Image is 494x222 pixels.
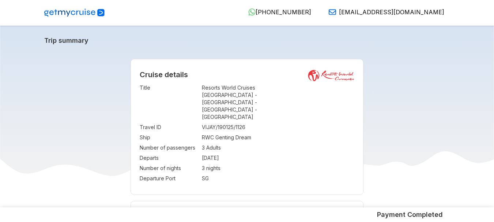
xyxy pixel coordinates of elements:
td: Number of nights [140,163,198,173]
td: : [198,163,202,173]
td: Departs [140,153,198,163]
td: : [198,173,202,184]
img: Email [329,8,336,16]
td: 3 Adults [202,143,355,153]
h5: Payment Completed [377,210,443,219]
td: : [198,143,202,153]
td: Departure Port [140,173,198,184]
td: Ship [140,132,198,143]
h2: Cruise details [140,70,355,79]
td: [DATE] [202,153,355,163]
a: Trip summary [44,37,450,44]
td: SG [202,173,355,184]
td: Number of passengers [140,143,198,153]
td: Travel ID [140,122,198,132]
a: [PHONE_NUMBER] [242,8,311,16]
td: : [198,153,202,163]
td: Resorts World Cruises [GEOGRAPHIC_DATA] - [GEOGRAPHIC_DATA] - [GEOGRAPHIC_DATA] - [GEOGRAPHIC_DATA] [202,83,355,122]
td: VIJAY/190125/1126 [202,122,355,132]
img: WhatsApp [248,8,256,16]
td: : [198,122,202,132]
td: : [198,132,202,143]
span: [PHONE_NUMBER] [256,8,311,16]
span: [EMAIL_ADDRESS][DOMAIN_NAME] [339,8,444,16]
td: 3 nights [202,163,355,173]
td: Title [140,83,198,122]
a: [EMAIL_ADDRESS][DOMAIN_NAME] [323,8,444,16]
td: RWC Genting Dream [202,132,355,143]
td: : [198,83,202,122]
